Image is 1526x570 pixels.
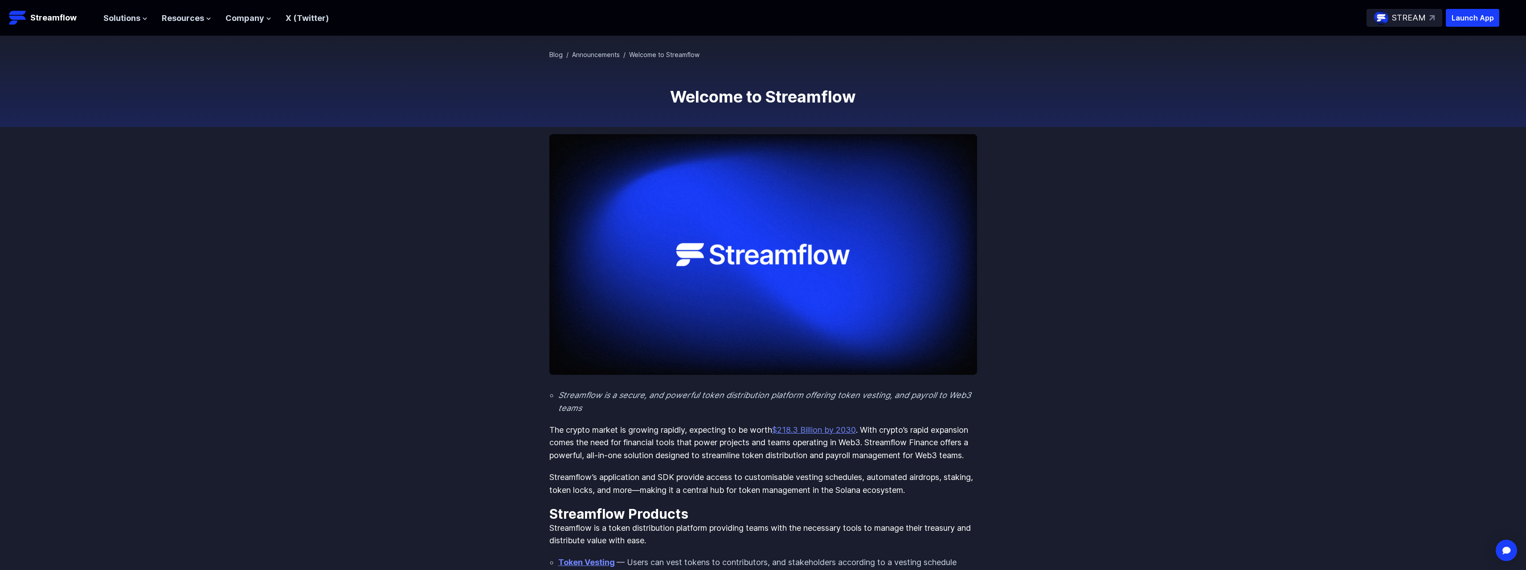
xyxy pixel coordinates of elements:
p: STREAM [1392,12,1426,25]
a: STREAM [1366,9,1442,27]
a: Streamflow [9,9,94,27]
span: Company [225,12,264,25]
h1: Welcome to Streamflow [549,88,977,106]
span: / [566,51,569,58]
img: Streamflow Logo [9,9,27,27]
em: Streamflow is a secure, and powerful token distribution platform offering token vesting, and payr... [558,390,971,413]
a: Token Vesting [558,558,615,567]
a: Announcements [572,51,620,58]
span: / [623,51,626,58]
button: Company [225,12,271,25]
img: Welcome to Streamflow [549,134,977,375]
strong: Streamflow Products [549,506,688,522]
a: X (Twitter) [286,13,329,23]
span: Resources [162,12,204,25]
p: Streamflow’s application and SDK provide access to customisable vesting schedules, automated aird... [549,471,977,497]
span: Solutions [103,12,140,25]
button: Solutions [103,12,147,25]
img: top-right-arrow.svg [1429,15,1435,21]
button: Resources [162,12,211,25]
span: Welcome to Streamflow [629,51,700,58]
button: Launch App [1446,9,1499,27]
p: The crypto market is growing rapidly, expecting to be worth . With crypto’s rapid expansion comes... [549,424,977,462]
img: streamflow-logo-circle.png [1374,11,1388,25]
p: Streamflow [30,12,77,24]
a: Blog [549,51,563,58]
a: $218.3 Billion by 2030 [772,425,856,435]
p: Streamflow is a token distribution platform providing teams with the necessary tools to manage th... [549,522,977,548]
div: Open Intercom Messenger [1496,540,1517,561]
